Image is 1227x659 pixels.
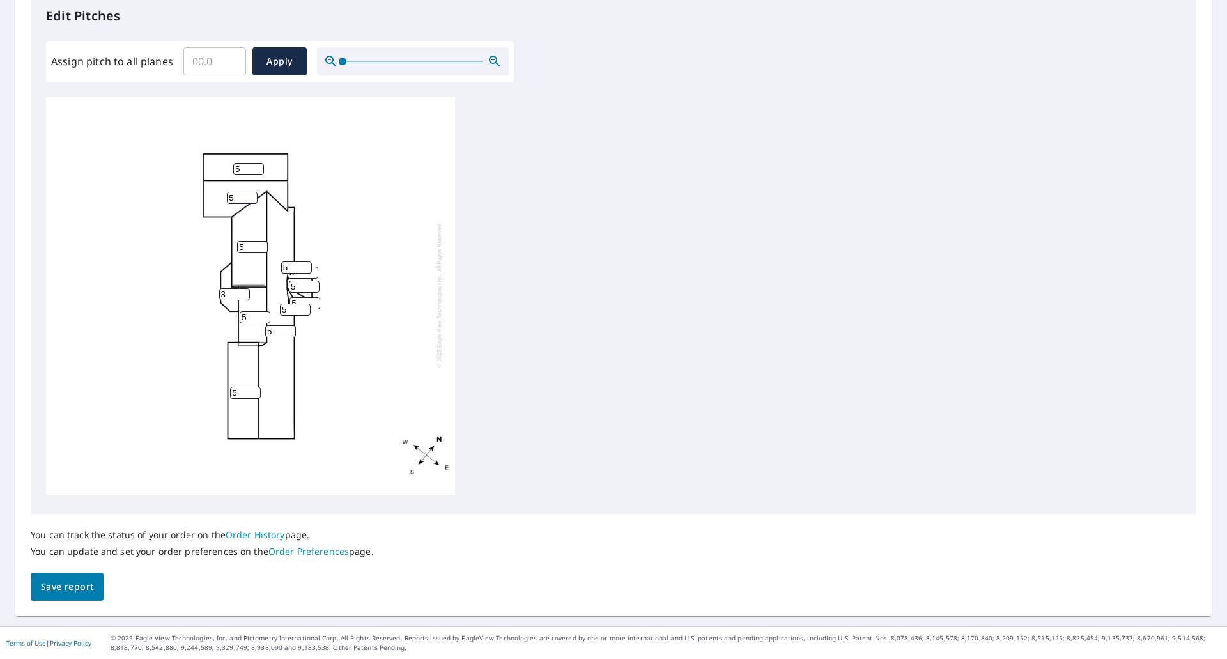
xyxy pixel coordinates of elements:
p: © 2025 Eagle View Technologies, Inc. and Pictometry International Corp. All Rights Reserved. Repo... [111,633,1221,653]
button: Apply [252,47,307,75]
label: Assign pitch to all planes [51,54,173,69]
p: Edit Pitches [46,6,1181,26]
p: You can update and set your order preferences on the page. [31,546,374,557]
a: Privacy Policy [50,639,91,647]
input: 00.0 [183,43,246,79]
a: Order History [226,529,285,541]
a: Terms of Use [6,639,46,647]
button: Save report [31,573,104,601]
span: Apply [263,54,297,70]
p: You can track the status of your order on the page. [31,529,374,541]
span: Save report [41,579,93,595]
p: | [6,639,91,647]
a: Order Preferences [268,545,349,557]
